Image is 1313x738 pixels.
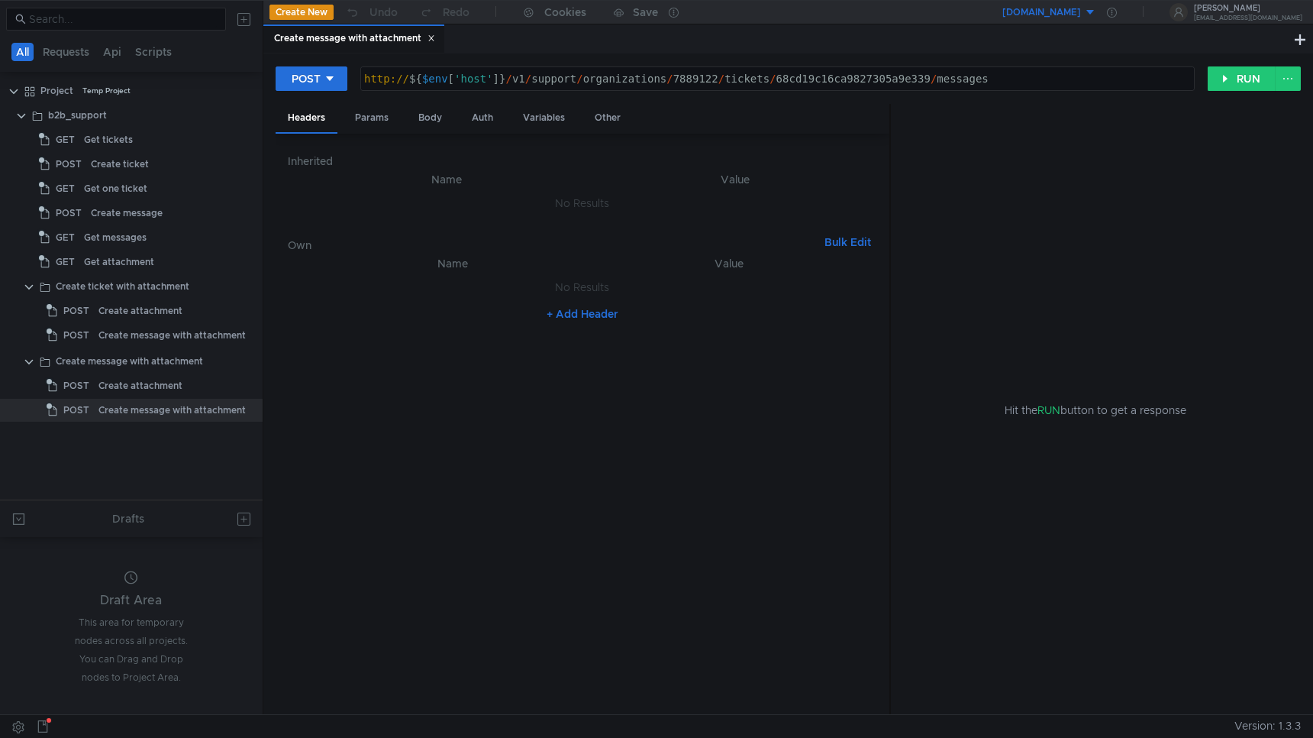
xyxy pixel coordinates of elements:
div: Drafts [112,510,144,528]
div: Create ticket with attachment [56,275,189,298]
div: Get attachment [84,251,154,274]
button: Api [98,43,126,61]
div: Body [406,104,454,132]
button: Requests [38,43,94,61]
span: POST [63,399,89,422]
nz-embed-empty: No Results [555,280,609,294]
div: Redo [443,3,469,21]
th: Name [312,254,594,273]
th: Name [300,170,594,189]
div: Create message [91,202,163,225]
div: b2b_support [48,104,107,127]
span: GET [56,177,75,200]
span: Hit the button to get a response [1005,402,1186,419]
button: Create New [269,5,334,20]
div: Save [633,7,658,18]
span: POST [63,324,89,347]
span: Version: 1.3.3 [1234,715,1301,737]
th: Value [593,254,864,273]
div: Temp Project [82,79,131,102]
div: [DOMAIN_NAME] [1002,5,1081,20]
div: Params [343,104,401,132]
span: GET [56,226,75,249]
button: Scripts [131,43,176,61]
div: Project [40,79,73,102]
div: Auth [460,104,505,132]
div: Get messages [84,226,147,249]
th: Value [594,170,877,189]
span: POST [56,153,82,176]
span: RUN [1037,403,1060,417]
span: POST [56,202,82,225]
button: POST [276,66,347,91]
h6: Own [288,236,818,254]
div: Headers [276,104,337,134]
div: Create message with attachment [56,350,203,373]
input: Search... [29,11,217,28]
div: Variables [511,104,577,132]
div: Other [582,104,633,132]
div: Get one ticket [84,177,147,200]
div: Create message with attachment [274,31,435,47]
div: [EMAIL_ADDRESS][DOMAIN_NAME] [1194,15,1302,21]
h6: Inherited [288,152,877,170]
button: Bulk Edit [818,233,877,251]
span: GET [56,251,75,274]
button: All [11,43,34,61]
button: Undo [334,1,408,24]
button: Redo [408,1,480,24]
span: POST [63,299,89,322]
div: POST [292,70,321,87]
div: Get tickets [84,128,133,151]
button: + Add Header [540,305,624,323]
div: Create attachment [98,299,182,322]
div: Create message with attachment [98,399,246,422]
div: Create message with attachment [98,324,246,347]
div: Create attachment [98,374,182,397]
div: Create ticket [91,153,149,176]
div: Undo [369,3,398,21]
span: POST [63,374,89,397]
nz-embed-empty: No Results [555,196,609,210]
button: RUN [1208,66,1276,91]
div: Cookies [544,3,586,21]
span: GET [56,128,75,151]
div: [PERSON_NAME] [1194,5,1302,12]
